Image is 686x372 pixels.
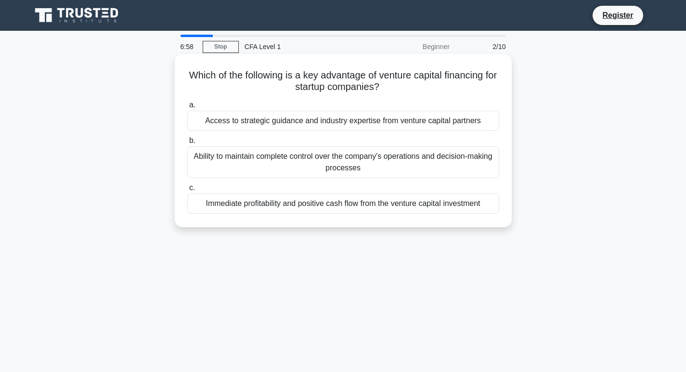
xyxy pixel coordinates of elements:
span: c. [189,183,195,192]
div: 6:58 [175,37,203,56]
span: a. [189,101,195,109]
div: Immediate profitability and positive cash flow from the venture capital investment [187,193,499,214]
a: Register [596,9,639,21]
div: Ability to maintain complete control over the company's operations and decision-making processes [187,146,499,178]
h5: Which of the following is a key advantage of venture capital financing for startup companies? [186,69,500,93]
div: CFA Level 1 [239,37,371,56]
div: 2/10 [455,37,512,56]
a: Stop [203,41,239,53]
span: b. [189,136,195,144]
div: Beginner [371,37,455,56]
div: Access to strategic guidance and industry expertise from venture capital partners [187,111,499,131]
